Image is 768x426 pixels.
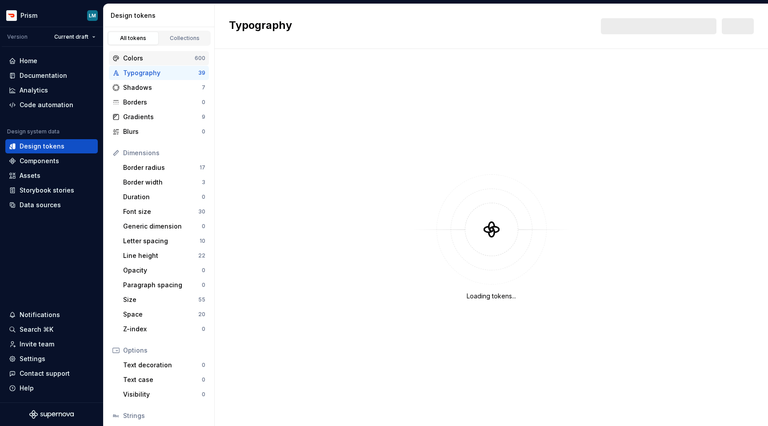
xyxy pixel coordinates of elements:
div: Border radius [123,163,200,172]
div: 0 [202,193,205,201]
div: Settings [20,354,45,363]
div: All tokens [111,35,156,42]
div: Documentation [20,71,67,80]
div: Version [7,33,28,40]
button: Search ⌘K [5,322,98,337]
div: 0 [202,267,205,274]
div: LM [89,12,96,19]
div: Text decoration [123,361,202,370]
a: Font size30 [120,205,209,219]
div: Components [20,157,59,165]
div: 600 [195,55,205,62]
a: Data sources [5,198,98,212]
div: Design system data [7,128,60,135]
a: Letter spacing10 [120,234,209,248]
div: 0 [202,362,205,369]
a: Generic dimension0 [120,219,209,233]
div: 0 [202,128,205,135]
button: Help [5,381,98,395]
div: Blurs [123,127,202,136]
button: PrismLM [2,6,101,25]
div: Size [123,295,198,304]
a: Invite team [5,337,98,351]
a: Line height22 [120,249,209,263]
a: Border radius17 [120,161,209,175]
div: 9 [202,113,205,121]
div: Prism [20,11,37,20]
div: Assets [20,171,40,180]
div: Loading tokens... [467,292,516,301]
a: Z-index0 [120,322,209,336]
div: 0 [202,326,205,333]
div: 3 [202,179,205,186]
div: 7 [202,84,205,91]
div: Visibility [123,390,202,399]
div: Home [20,56,37,65]
div: Collections [163,35,207,42]
a: Shadows7 [109,80,209,95]
div: Borders [123,98,202,107]
div: 0 [202,391,205,398]
div: Border width [123,178,202,187]
div: 20 [198,311,205,318]
a: Size55 [120,293,209,307]
div: Shadows [123,83,202,92]
span: Current draft [54,33,88,40]
a: Borders0 [109,95,209,109]
div: 10 [200,237,205,245]
div: Z-index [123,325,202,334]
div: Code automation [20,100,73,109]
div: Colors [123,54,195,63]
div: 0 [202,99,205,106]
div: Opacity [123,266,202,275]
div: Invite team [20,340,54,349]
div: Dimensions [123,149,205,157]
div: 0 [202,376,205,383]
button: Contact support [5,366,98,381]
div: 0 [202,281,205,289]
a: Text decoration0 [120,358,209,372]
div: 0 [202,223,205,230]
div: Typography [123,68,198,77]
div: Options [123,346,205,355]
a: Storybook stories [5,183,98,197]
a: Colors600 [109,51,209,65]
div: 30 [198,208,205,215]
div: Notifications [20,310,60,319]
a: Visibility0 [120,387,209,402]
div: Contact support [20,369,70,378]
a: Code automation [5,98,98,112]
a: Design tokens [5,139,98,153]
div: Generic dimension [123,222,202,231]
a: Documentation [5,68,98,83]
button: Current draft [50,31,100,43]
div: 17 [200,164,205,171]
a: Components [5,154,98,168]
a: Text case0 [120,373,209,387]
svg: Supernova Logo [29,410,74,419]
div: Search ⌘K [20,325,53,334]
a: Home [5,54,98,68]
div: Storybook stories [20,186,74,195]
a: Assets [5,169,98,183]
div: Paragraph spacing [123,281,202,289]
div: Strings [123,411,205,420]
div: 39 [198,69,205,76]
div: 22 [198,252,205,259]
div: 55 [198,296,205,303]
a: Settings [5,352,98,366]
button: Notifications [5,308,98,322]
img: bd52d190-91a7-4889-9e90-eccda45865b1.png [6,10,17,21]
a: Gradients9 [109,110,209,124]
div: Duration [123,193,202,201]
a: Duration0 [120,190,209,204]
h2: Typography [229,18,292,34]
div: Design tokens [20,142,64,151]
div: Help [20,384,34,393]
a: Opacity0 [120,263,209,277]
div: Space [123,310,198,319]
a: Blurs0 [109,125,209,139]
div: Text case [123,375,202,384]
div: Design tokens [111,11,211,20]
